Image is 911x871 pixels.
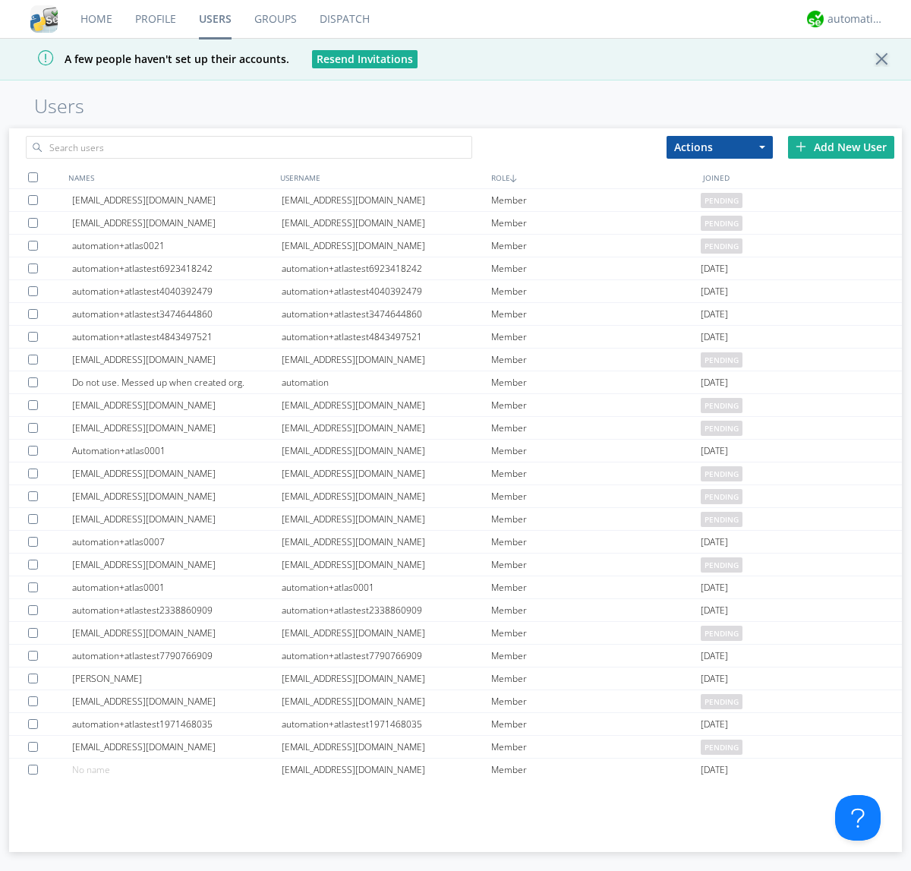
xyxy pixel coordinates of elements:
[9,349,902,371] a: [EMAIL_ADDRESS][DOMAIN_NAME][EMAIL_ADDRESS][DOMAIN_NAME]Memberpending
[282,417,491,439] div: [EMAIL_ADDRESS][DOMAIN_NAME]
[9,645,902,667] a: automation+atlastest7790766909automation+atlastest7790766909Member[DATE]
[491,257,701,279] div: Member
[9,212,902,235] a: [EMAIL_ADDRESS][DOMAIN_NAME][EMAIL_ADDRESS][DOMAIN_NAME]Memberpending
[491,417,701,439] div: Member
[9,759,902,781] a: No name[EMAIL_ADDRESS][DOMAIN_NAME]Member[DATE]
[701,489,742,504] span: pending
[701,238,742,254] span: pending
[491,189,701,211] div: Member
[9,713,902,736] a: automation+atlastest1971468035automation+atlastest1971468035Member[DATE]
[72,713,282,735] div: automation+atlastest1971468035
[491,508,701,530] div: Member
[9,667,902,690] a: [PERSON_NAME][EMAIL_ADDRESS][DOMAIN_NAME]Member[DATE]
[9,508,902,531] a: [EMAIL_ADDRESS][DOMAIN_NAME][EMAIL_ADDRESS][DOMAIN_NAME]Memberpending
[491,326,701,348] div: Member
[282,462,491,484] div: [EMAIL_ADDRESS][DOMAIN_NAME]
[72,440,282,462] div: Automation+atlas0001
[9,257,902,280] a: automation+atlastest6923418242automation+atlastest6923418242Member[DATE]
[282,326,491,348] div: automation+atlastest4843497521
[487,166,699,188] div: ROLE
[491,599,701,621] div: Member
[491,462,701,484] div: Member
[667,136,773,159] button: Actions
[491,394,701,416] div: Member
[701,713,728,736] span: [DATE]
[72,622,282,644] div: [EMAIL_ADDRESS][DOMAIN_NAME]
[72,736,282,758] div: [EMAIL_ADDRESS][DOMAIN_NAME]
[701,576,728,599] span: [DATE]
[72,462,282,484] div: [EMAIL_ADDRESS][DOMAIN_NAME]
[701,440,728,462] span: [DATE]
[491,349,701,371] div: Member
[282,212,491,234] div: [EMAIL_ADDRESS][DOMAIN_NAME]
[9,736,902,759] a: [EMAIL_ADDRESS][DOMAIN_NAME][EMAIL_ADDRESS][DOMAIN_NAME]Memberpending
[701,599,728,622] span: [DATE]
[72,303,282,325] div: automation+atlastest3474644860
[827,11,884,27] div: automation+atlas
[788,136,894,159] div: Add New User
[282,485,491,507] div: [EMAIL_ADDRESS][DOMAIN_NAME]
[282,440,491,462] div: [EMAIL_ADDRESS][DOMAIN_NAME]
[9,462,902,485] a: [EMAIL_ADDRESS][DOMAIN_NAME][EMAIL_ADDRESS][DOMAIN_NAME]Memberpending
[491,554,701,576] div: Member
[491,622,701,644] div: Member
[9,554,902,576] a: [EMAIL_ADDRESS][DOMAIN_NAME][EMAIL_ADDRESS][DOMAIN_NAME]Memberpending
[701,257,728,280] span: [DATE]
[491,667,701,690] div: Member
[282,622,491,644] div: [EMAIL_ADDRESS][DOMAIN_NAME]
[491,485,701,507] div: Member
[491,371,701,393] div: Member
[282,371,491,393] div: automation
[9,485,902,508] a: [EMAIL_ADDRESS][DOMAIN_NAME][EMAIL_ADDRESS][DOMAIN_NAME]Memberpending
[65,166,276,188] div: NAMES
[796,141,806,152] img: plus.svg
[701,352,742,368] span: pending
[701,303,728,326] span: [DATE]
[72,690,282,712] div: [EMAIL_ADDRESS][DOMAIN_NAME]
[9,326,902,349] a: automation+atlastest4843497521automation+atlastest4843497521Member[DATE]
[282,349,491,371] div: [EMAIL_ADDRESS][DOMAIN_NAME]
[72,235,282,257] div: automation+atlas0021
[282,257,491,279] div: automation+atlastest6923418242
[72,371,282,393] div: Do not use. Messed up when created org.
[282,645,491,667] div: automation+atlastest7790766909
[26,136,472,159] input: Search users
[9,189,902,212] a: [EMAIL_ADDRESS][DOMAIN_NAME][EMAIL_ADDRESS][DOMAIN_NAME]Memberpending
[282,554,491,576] div: [EMAIL_ADDRESS][DOMAIN_NAME]
[701,216,742,231] span: pending
[276,166,488,188] div: USERNAME
[491,736,701,758] div: Member
[9,303,902,326] a: automation+atlastest3474644860automation+atlastest3474644860Member[DATE]
[282,531,491,553] div: [EMAIL_ADDRESS][DOMAIN_NAME]
[491,440,701,462] div: Member
[699,166,911,188] div: JOINED
[701,740,742,755] span: pending
[72,763,110,776] span: No name
[72,508,282,530] div: [EMAIL_ADDRESS][DOMAIN_NAME]
[701,193,742,208] span: pending
[30,5,58,33] img: cddb5a64eb264b2086981ab96f4c1ba7
[282,736,491,758] div: [EMAIL_ADDRESS][DOMAIN_NAME]
[701,667,728,690] span: [DATE]
[72,280,282,302] div: automation+atlastest4040392479
[491,713,701,735] div: Member
[11,52,289,66] span: A few people haven't set up their accounts.
[72,667,282,690] div: [PERSON_NAME]
[72,485,282,507] div: [EMAIL_ADDRESS][DOMAIN_NAME]
[282,280,491,302] div: automation+atlastest4040392479
[72,576,282,598] div: automation+atlas0001
[701,626,742,641] span: pending
[9,599,902,622] a: automation+atlastest2338860909automation+atlastest2338860909Member[DATE]
[491,690,701,712] div: Member
[9,371,902,394] a: Do not use. Messed up when created org.automationMember[DATE]
[72,554,282,576] div: [EMAIL_ADDRESS][DOMAIN_NAME]
[312,50,418,68] button: Resend Invitations
[282,303,491,325] div: automation+atlastest3474644860
[72,257,282,279] div: automation+atlastest6923418242
[72,326,282,348] div: automation+atlastest4843497521
[491,645,701,667] div: Member
[282,667,491,690] div: [EMAIL_ADDRESS][DOMAIN_NAME]
[491,212,701,234] div: Member
[701,466,742,481] span: pending
[282,599,491,621] div: automation+atlastest2338860909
